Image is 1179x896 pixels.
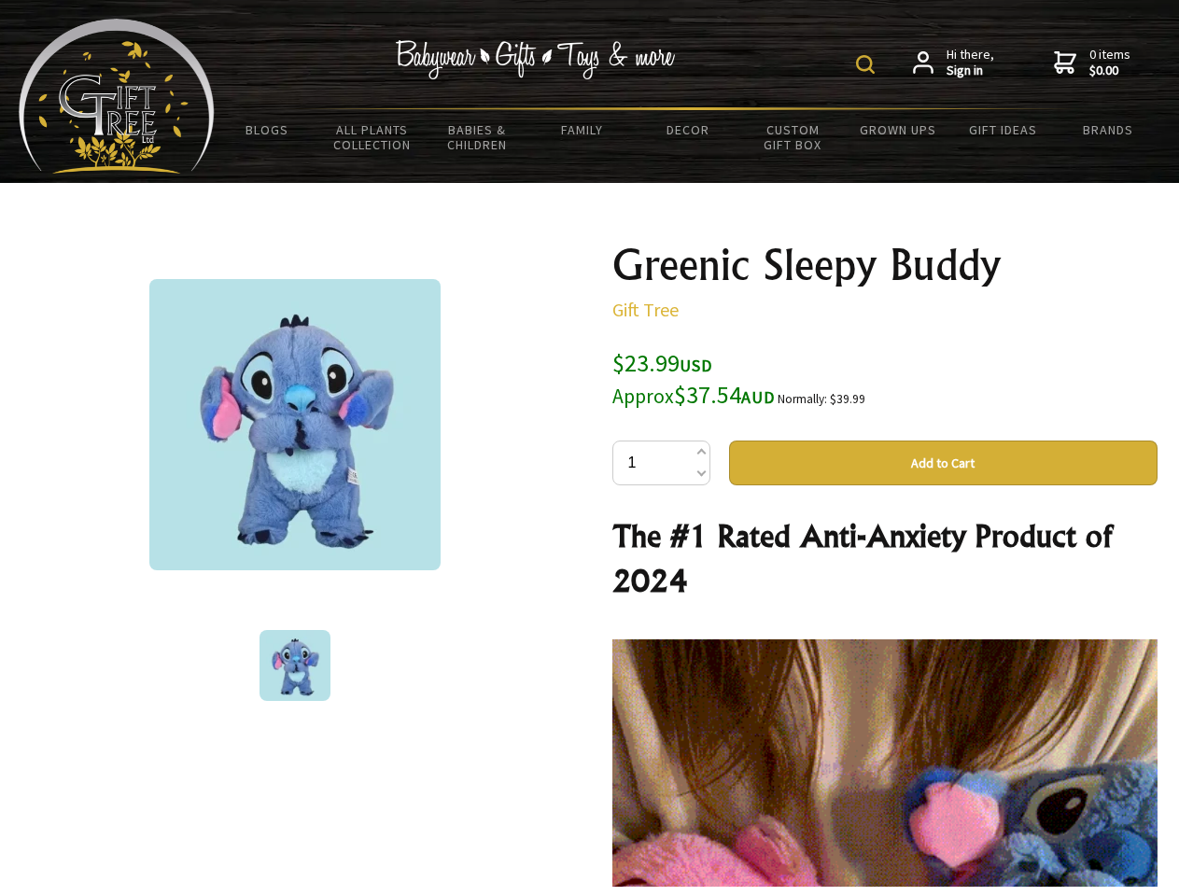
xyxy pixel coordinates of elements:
[740,110,846,164] a: Custom Gift Box
[680,355,712,376] span: USD
[741,386,775,408] span: AUD
[612,347,775,410] span: $23.99 $37.54
[856,55,875,74] img: product search
[530,110,636,149] a: Family
[947,47,994,79] span: Hi there,
[612,384,674,409] small: Approx
[778,391,865,407] small: Normally: $39.99
[396,40,676,79] img: Babywear - Gifts - Toys & more
[947,63,994,79] strong: Sign in
[19,19,215,174] img: Babyware - Gifts - Toys and more...
[260,630,330,701] img: Greenic Sleepy Buddy
[1054,47,1130,79] a: 0 items$0.00
[950,110,1056,149] a: Gift Ideas
[612,243,1158,287] h1: Greenic Sleepy Buddy
[612,298,679,321] a: Gift Tree
[149,279,441,570] img: Greenic Sleepy Buddy
[845,110,950,149] a: Grown Ups
[425,110,530,164] a: Babies & Children
[913,47,994,79] a: Hi there,Sign in
[729,441,1158,485] button: Add to Cart
[1056,110,1161,149] a: Brands
[1089,63,1130,79] strong: $0.00
[1089,46,1130,79] span: 0 items
[635,110,740,149] a: Decor
[320,110,426,164] a: All Plants Collection
[612,517,1112,599] strong: The #1 Rated Anti-Anxiety Product of 2024
[215,110,320,149] a: BLOGS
